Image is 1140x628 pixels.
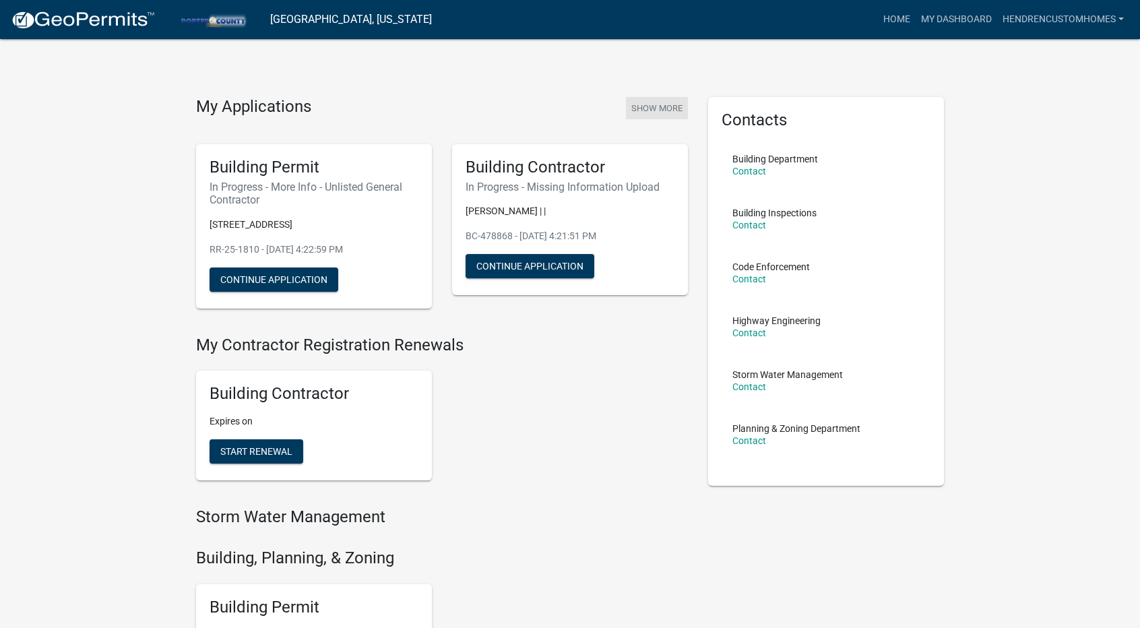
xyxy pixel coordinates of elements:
a: Home [878,7,916,32]
h5: Building Permit [210,598,418,617]
p: [STREET_ADDRESS] [210,218,418,232]
a: [GEOGRAPHIC_DATA], [US_STATE] [270,8,432,31]
h5: Building Contractor [466,158,674,177]
h5: Contacts [722,111,930,130]
button: Continue Application [210,268,338,292]
wm-registration-list-section: My Contractor Registration Renewals [196,336,688,492]
p: Storm Water Management [732,370,843,379]
a: My Dashboard [916,7,997,32]
a: Contact [732,220,766,230]
p: Planning & Zoning Department [732,424,860,433]
p: RR-25-1810 - [DATE] 4:22:59 PM [210,243,418,257]
p: Expires on [210,414,418,429]
h5: Building Permit [210,158,418,177]
h4: Building, Planning, & Zoning [196,548,688,568]
h4: My Applications [196,97,311,117]
img: Porter County, Indiana [166,10,259,28]
button: Start Renewal [210,439,303,464]
h4: My Contractor Registration Renewals [196,336,688,355]
p: Building Inspections [732,208,817,218]
p: Highway Engineering [732,316,821,325]
p: [PERSON_NAME] | | [466,204,674,218]
a: Contact [732,327,766,338]
h6: In Progress - More Info - Unlisted General Contractor [210,181,418,206]
p: Building Department [732,154,818,164]
p: BC-478868 - [DATE] 4:21:51 PM [466,229,674,243]
h5: Building Contractor [210,384,418,404]
a: Contact [732,435,766,446]
h4: Storm Water Management [196,507,688,527]
a: Contact [732,274,766,284]
a: HendrenCustomHomes [997,7,1129,32]
h6: In Progress - Missing Information Upload [466,181,674,193]
span: Start Renewal [220,446,292,457]
p: Code Enforcement [732,262,810,272]
button: Continue Application [466,254,594,278]
button: Show More [626,97,688,119]
a: Contact [732,166,766,177]
a: Contact [732,381,766,392]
